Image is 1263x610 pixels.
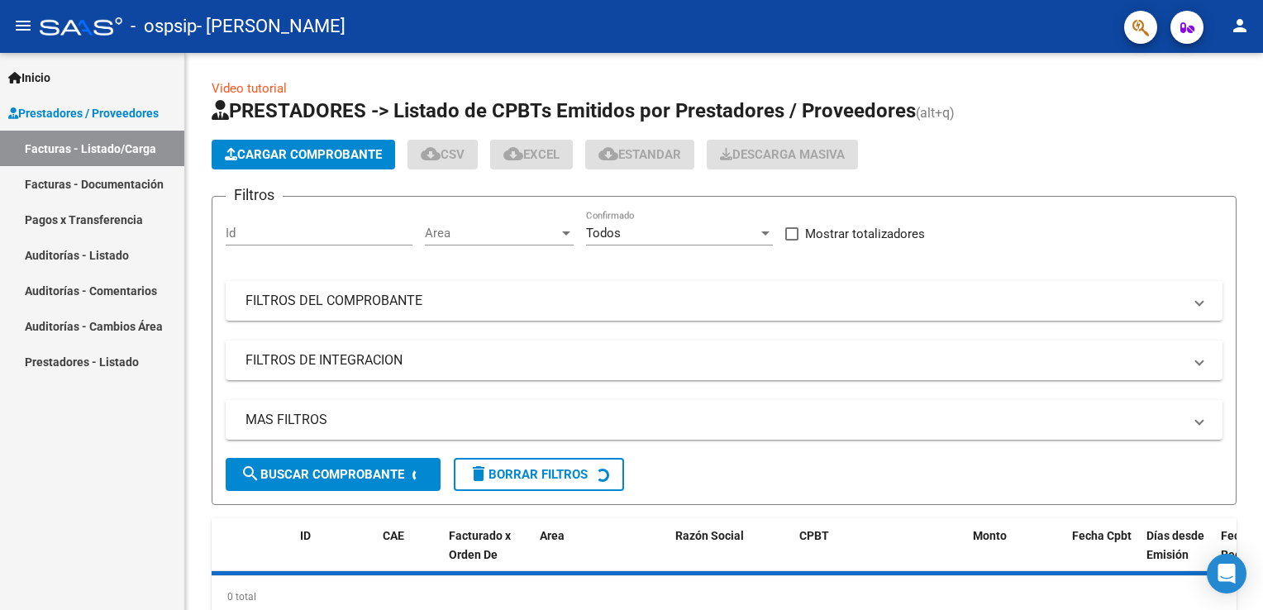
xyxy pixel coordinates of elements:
[503,144,523,164] mat-icon: cloud_download
[469,464,489,484] mat-icon: delete
[598,144,618,164] mat-icon: cloud_download
[449,529,511,561] span: Facturado x Orden De
[245,351,1183,369] mat-panel-title: FILTROS DE INTEGRACION
[1065,518,1140,591] datatable-header-cell: Fecha Cpbt
[1072,529,1132,542] span: Fecha Cpbt
[1207,554,1246,593] div: Open Intercom Messenger
[245,411,1183,429] mat-panel-title: MAS FILTROS
[533,518,645,591] datatable-header-cell: Area
[212,140,395,169] button: Cargar Comprobante
[503,147,560,162] span: EXCEL
[916,105,955,121] span: (alt+q)
[226,341,1222,380] mat-expansion-panel-header: FILTROS DE INTEGRACION
[425,226,559,241] span: Area
[241,464,260,484] mat-icon: search
[540,529,565,542] span: Area
[300,529,311,542] span: ID
[490,140,573,169] button: EXCEL
[469,467,588,482] span: Borrar Filtros
[442,518,533,591] datatable-header-cell: Facturado x Orden De
[669,518,793,591] datatable-header-cell: Razón Social
[197,8,346,45] span: - [PERSON_NAME]
[1140,518,1214,591] datatable-header-cell: Días desde Emisión
[1146,529,1204,561] span: Días desde Emisión
[226,458,441,491] button: Buscar Comprobante
[8,104,159,122] span: Prestadores / Proveedores
[707,140,858,169] app-download-masive: Descarga masiva de comprobantes (adjuntos)
[241,467,404,482] span: Buscar Comprobante
[799,529,829,542] span: CPBT
[707,140,858,169] button: Descarga Masiva
[421,144,441,164] mat-icon: cloud_download
[421,147,465,162] span: CSV
[13,16,33,36] mat-icon: menu
[226,183,283,207] h3: Filtros
[212,99,916,122] span: PRESTADORES -> Listado de CPBTs Emitidos por Prestadores / Proveedores
[454,458,624,491] button: Borrar Filtros
[245,292,1183,310] mat-panel-title: FILTROS DEL COMPROBANTE
[383,529,404,542] span: CAE
[973,529,1007,542] span: Monto
[212,81,287,96] a: Video tutorial
[720,147,845,162] span: Descarga Masiva
[805,224,925,244] span: Mostrar totalizadores
[407,140,478,169] button: CSV
[598,147,681,162] span: Estandar
[376,518,442,591] datatable-header-cell: CAE
[793,518,966,591] datatable-header-cell: CPBT
[226,400,1222,440] mat-expansion-panel-header: MAS FILTROS
[1230,16,1250,36] mat-icon: person
[293,518,376,591] datatable-header-cell: ID
[966,518,1065,591] datatable-header-cell: Monto
[675,529,744,542] span: Razón Social
[131,8,197,45] span: - ospsip
[225,147,382,162] span: Cargar Comprobante
[585,140,694,169] button: Estandar
[226,281,1222,321] mat-expansion-panel-header: FILTROS DEL COMPROBANTE
[8,69,50,87] span: Inicio
[586,226,621,241] span: Todos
